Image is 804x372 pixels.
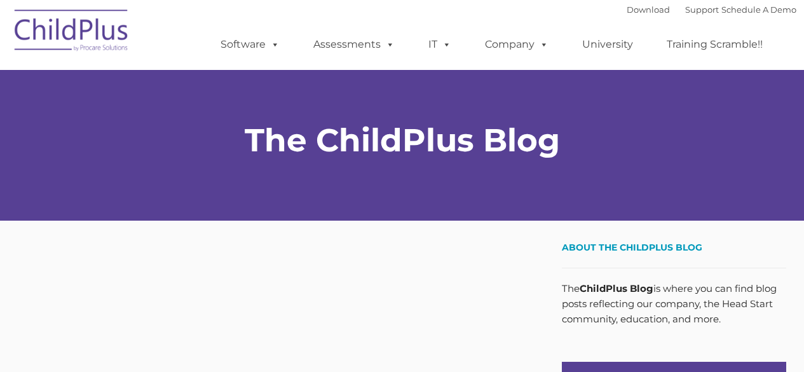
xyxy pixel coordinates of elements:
a: Company [472,32,561,57]
a: Assessments [301,32,407,57]
a: Software [208,32,292,57]
a: Download [627,4,670,15]
strong: ChildPlus Blog [580,282,653,294]
a: Schedule A Demo [721,4,796,15]
a: Support [685,4,719,15]
a: Training Scramble!! [654,32,775,57]
a: University [569,32,646,57]
p: The is where you can find blog posts reflecting our company, the Head Start community, education,... [562,281,786,327]
font: | [627,4,796,15]
strong: The ChildPlus Blog [245,121,560,160]
span: About the ChildPlus Blog [562,242,702,253]
a: IT [416,32,464,57]
img: ChildPlus by Procare Solutions [8,1,135,64]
